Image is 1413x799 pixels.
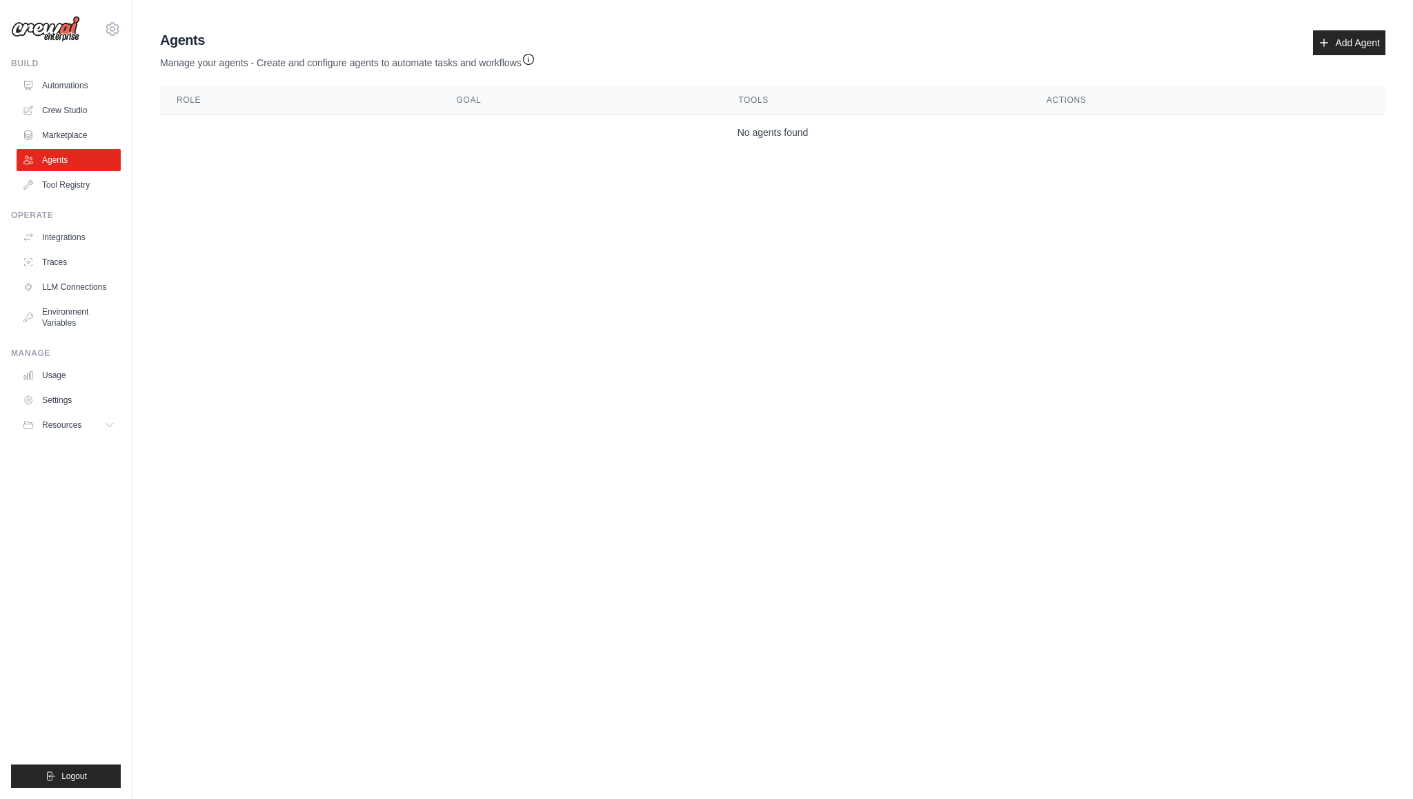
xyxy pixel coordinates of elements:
[11,348,121,359] div: Manage
[1030,86,1385,115] th: Actions
[42,420,81,431] span: Resources
[17,149,121,171] a: Agents
[722,86,1029,115] th: Tools
[17,251,121,273] a: Traces
[1313,30,1385,55] a: Add Agent
[61,771,87,782] span: Logout
[17,174,121,196] a: Tool Registry
[160,30,535,50] h2: Agents
[160,86,440,115] th: Role
[17,364,121,386] a: Usage
[17,124,121,146] a: Marketplace
[160,50,535,70] p: Manage your agents - Create and configure agents to automate tasks and workflows
[17,301,121,334] a: Environment Variables
[17,75,121,97] a: Automations
[11,16,80,42] img: Logo
[11,210,121,221] div: Operate
[17,414,121,436] button: Resources
[17,99,121,121] a: Crew Studio
[160,115,1385,151] td: No agents found
[440,86,722,115] th: Goal
[17,276,121,298] a: LLM Connections
[11,58,121,69] div: Build
[11,765,121,788] button: Logout
[17,389,121,411] a: Settings
[17,226,121,248] a: Integrations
